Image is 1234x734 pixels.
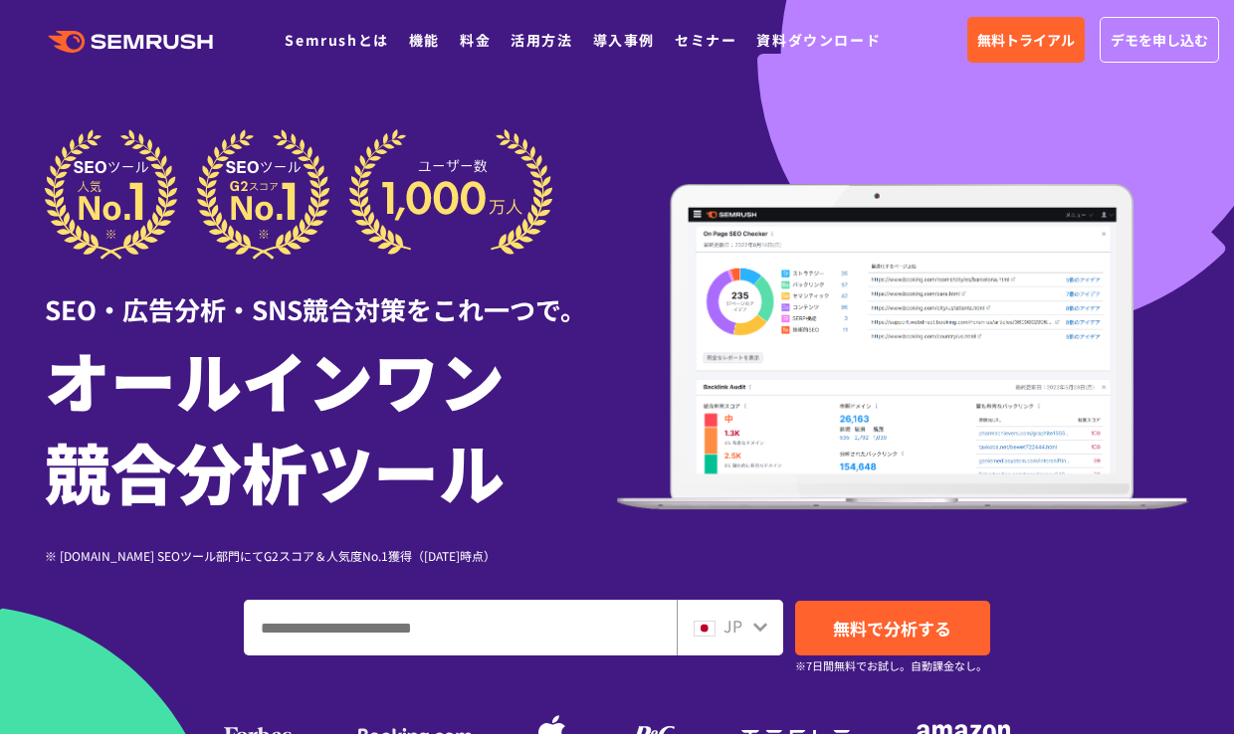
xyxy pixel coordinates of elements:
h1: オールインワン 競合分析ツール [45,333,617,516]
span: 無料で分析する [833,616,951,641]
a: セミナー [675,30,736,50]
div: ※ [DOMAIN_NAME] SEOツール部門にてG2スコア＆人気度No.1獲得（[DATE]時点） [45,546,617,565]
a: 活用方法 [511,30,572,50]
span: JP [723,614,742,638]
a: 導入事例 [593,30,655,50]
div: SEO・広告分析・SNS競合対策をこれ一つで。 [45,260,617,328]
a: 無料で分析する [795,601,990,655]
a: 料金 [460,30,491,50]
span: デモを申し込む [1111,29,1208,51]
span: 無料トライアル [977,29,1075,51]
a: 機能 [409,30,440,50]
a: デモを申し込む [1100,17,1219,63]
a: Semrushとは [285,30,388,50]
input: ドメイン、キーワードまたはURLを入力してください [245,601,676,654]
a: 資料ダウンロード [756,30,881,50]
small: ※7日間無料でお試し。自動課金なし。 [795,656,987,675]
a: 無料トライアル [967,17,1085,63]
